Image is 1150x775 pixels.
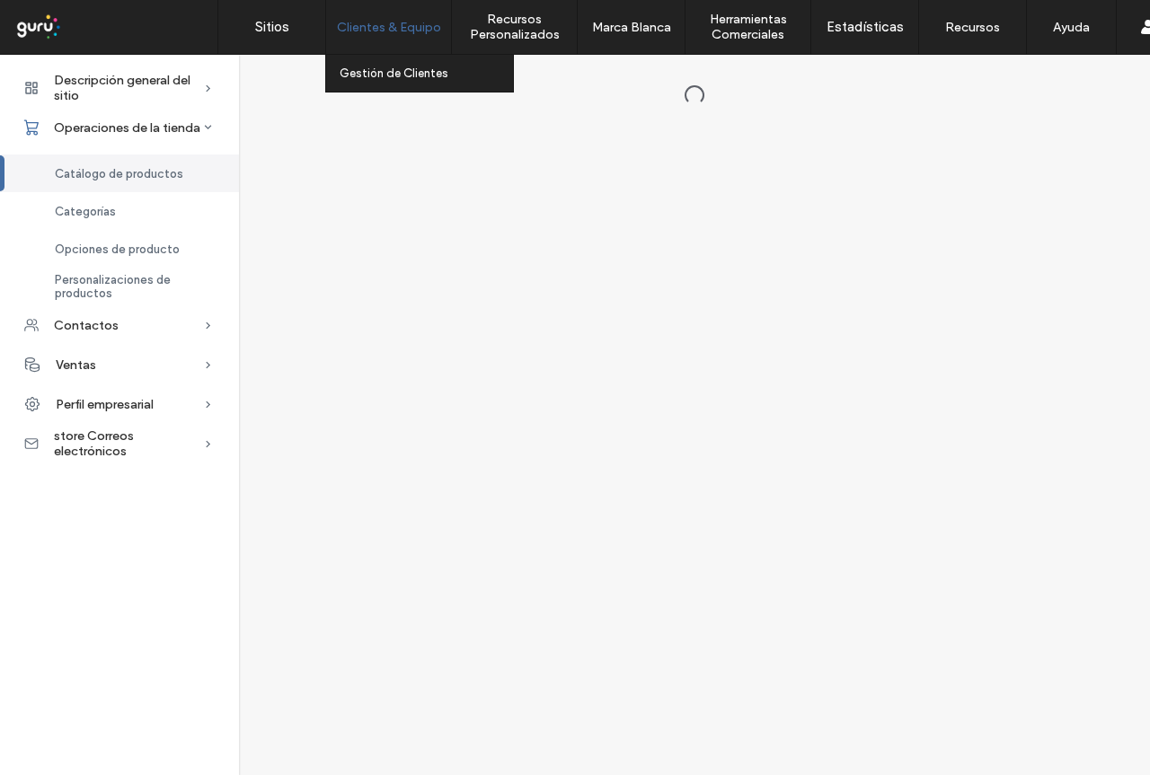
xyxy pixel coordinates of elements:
[337,20,441,35] label: Clientes & Equipo
[945,20,1000,35] label: Recursos
[340,66,448,80] label: Gestión de Clientes
[827,19,904,35] label: Estadísticas
[54,73,203,103] span: Descripción general del sitio
[56,397,154,412] span: Perfil empresarial
[55,273,217,300] span: Personalizaciones de productos
[54,428,203,459] span: store Correos electrónicos
[55,242,180,256] span: Opciones de producto
[452,12,577,42] label: Recursos Personalizados
[55,205,116,218] span: Categorías
[686,12,810,42] label: Herramientas Comerciales
[1053,20,1090,35] label: Ayuda
[54,318,119,333] span: Contactos
[255,19,289,35] label: Sitios
[55,167,183,181] span: Catálogo de productos
[592,20,671,35] label: Marca Blanca
[54,120,200,136] span: Operaciones de la tienda
[340,55,513,92] a: Gestión de Clientes
[39,13,88,29] span: Ayuda
[56,357,96,373] span: Ventas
